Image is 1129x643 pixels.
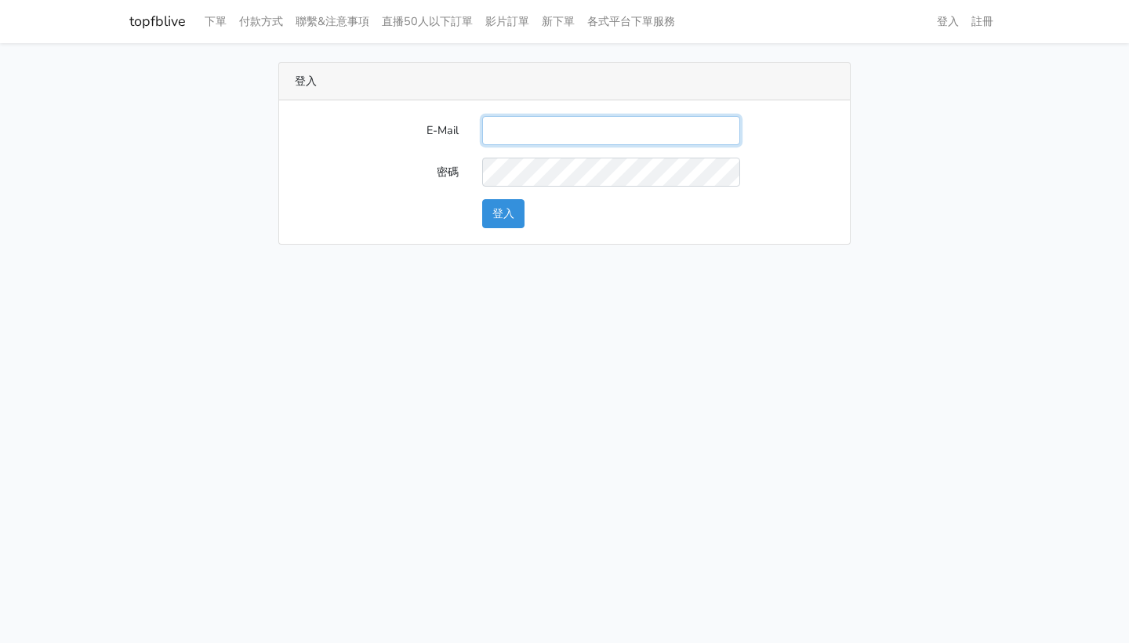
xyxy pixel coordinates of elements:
[931,6,965,37] a: 登入
[376,6,479,37] a: 直播50人以下訂單
[289,6,376,37] a: 聯繫&注意事項
[581,6,681,37] a: 各式平台下單服務
[283,158,470,187] label: 密碼
[535,6,581,37] a: 新下單
[198,6,233,37] a: 下單
[279,63,850,100] div: 登入
[129,6,186,37] a: topfblive
[965,6,1000,37] a: 註冊
[233,6,289,37] a: 付款方式
[479,6,535,37] a: 影片訂單
[482,199,525,228] button: 登入
[283,116,470,145] label: E-Mail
